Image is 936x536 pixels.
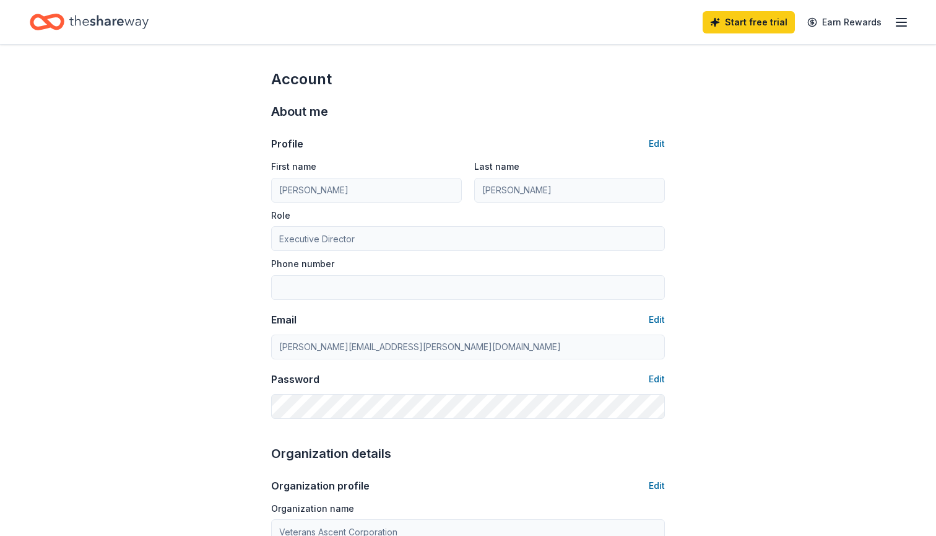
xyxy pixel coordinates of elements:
[703,11,795,33] a: Start free trial
[271,209,290,222] label: Role
[271,136,303,151] div: Profile
[800,11,889,33] a: Earn Rewards
[271,372,319,387] div: Password
[271,312,297,327] div: Email
[271,160,316,173] label: First name
[271,503,354,515] label: Organization name
[649,478,665,493] button: Edit
[271,478,370,493] div: Organization profile
[271,102,665,121] div: About me
[649,372,665,387] button: Edit
[649,136,665,151] button: Edit
[649,312,665,327] button: Edit
[271,444,665,464] div: Organization details
[474,160,519,173] label: Last name
[271,258,334,270] label: Phone number
[271,69,665,89] div: Account
[30,7,149,37] a: Home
